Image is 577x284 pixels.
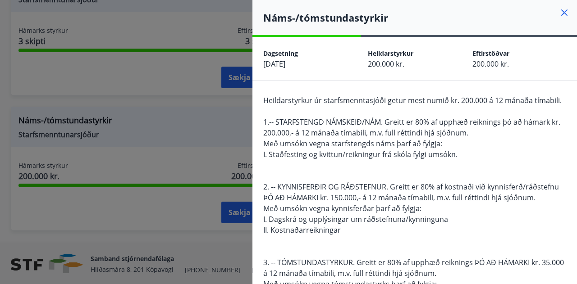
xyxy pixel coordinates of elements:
[472,49,509,58] span: Eftirstöðvar
[263,203,421,213] span: Með umsókn vegna kynnisferðar þarf að fylgja:
[263,182,559,203] span: 2. -- KYNNISFERÐIR OG RÁÐSTEFNUR. Greitt er 80% af kostnaði við kynnisferð/ráðstefnu ÞÓ AÐ HÁMARK...
[263,11,577,24] h4: Náms-/tómstundastyrkir
[263,214,448,224] span: I. Dagskrá og upplýsingar um ráðstefnuna/kynninguna
[263,95,562,105] span: Heildarstyrkur úr starfsmenntasjóði getur mest numið kr. 200.000 á 12 mánaða tímabili.
[263,225,341,235] span: II. Kostnaðarreikningar
[263,149,458,159] span: I. Staðfesting og kvittun/reikningur frá skóla fylgi umsókn.
[263,49,298,58] span: Dagsetning
[263,139,442,149] span: Með umsókn vegna starfstengds náms þarf að fylgja:
[368,59,404,69] span: 200.000 kr.
[263,59,285,69] span: [DATE]
[472,59,509,69] span: 200.000 kr.
[263,117,560,138] span: 1.-- STARFSTENGD NÁMSKEIÐ/NÁM. Greitt er 80% af upphæð reiknings þó að hámark kr. 200.000,- á 12 ...
[368,49,413,58] span: Heildarstyrkur
[263,257,564,278] span: 3. -- TÓMSTUNDASTYRKUR. Greitt er 80% af upphæð reiknings ÞÓ AÐ HÁMARKI kr. 35.000 á 12 mánaða tí...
